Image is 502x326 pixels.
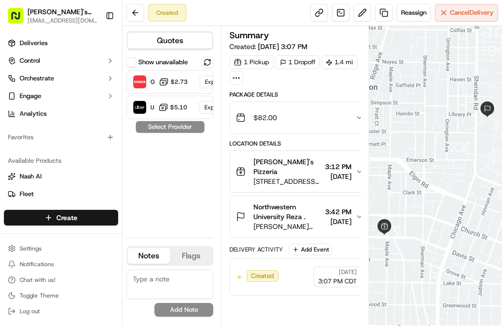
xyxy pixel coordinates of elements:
[229,246,283,253] div: Delivery Activity
[4,273,118,287] button: Chat with us!
[229,140,370,148] div: Location Details
[253,176,321,186] span: [STREET_ADDRESS][PERSON_NAME]
[20,245,42,252] span: Settings
[33,94,161,104] div: Start new chat
[33,104,124,112] div: We're available if you need us!
[133,75,146,88] img: Grubhub
[229,31,269,40] h3: Summary
[435,4,498,22] button: CancelDelivery
[8,190,114,199] a: Fleet
[6,138,79,156] a: 📗Knowledge Base
[4,129,118,145] div: Favorites
[20,74,54,83] span: Orchestrate
[20,109,47,118] span: Analytics
[20,260,54,268] span: Notifications
[229,91,370,99] div: Package Details
[230,151,369,192] button: [PERSON_NAME]'s Pizzeria[STREET_ADDRESS][PERSON_NAME]3:12 PM[DATE]
[258,42,307,51] span: [DATE] 3:07 PM
[230,102,369,133] button: $82.00
[4,88,118,104] button: Engage
[133,101,146,114] img: Uber
[20,276,55,284] span: Chat with us!
[339,268,357,276] span: [DATE]
[151,103,154,111] span: Uber
[4,186,118,202] button: Fleet
[4,35,118,51] a: Deliveries
[401,8,427,17] span: Reassign
[325,217,351,226] span: [DATE]
[8,172,114,181] a: Nash AI
[20,39,48,48] span: Deliveries
[325,162,351,172] span: 3:12 PM
[397,4,431,22] button: Reassign
[20,56,40,65] span: Control
[325,172,351,181] span: [DATE]
[10,143,18,151] div: 📗
[20,92,41,100] span: Engage
[4,257,118,271] button: Notifications
[20,142,75,152] span: Knowledge Base
[289,244,332,255] button: Add Event
[4,106,118,122] a: Analytics
[253,113,277,123] span: $82.00
[10,11,29,30] img: Nash
[151,78,155,86] span: Grubhub
[276,55,320,69] div: 1 Dropoff
[4,71,118,86] button: Orchestrate
[10,94,27,112] img: 1736555255976-a54dd68f-1ca7-489b-9aae-adbdc363a1c4
[20,307,40,315] span: Log out
[27,17,98,25] button: [EMAIL_ADDRESS][DOMAIN_NAME]
[4,53,118,69] button: Control
[170,103,187,111] span: $5.10
[138,58,188,67] label: Show unavailable
[229,55,274,69] div: 1 Pickup
[322,55,357,69] div: 1.4 mi
[200,75,231,88] div: Expired
[170,248,213,264] button: Flags
[127,33,212,49] button: Quotes
[20,190,34,199] span: Fleet
[10,40,178,56] p: Welcome 👋
[4,289,118,302] button: Toggle Theme
[450,8,494,17] span: Cancel Delivery
[171,78,188,86] span: $2.73
[79,138,161,156] a: 💻API Documentation
[69,166,119,174] a: Powered byPylon
[253,157,321,176] span: [PERSON_NAME]'s Pizzeria
[318,277,357,286] span: 3:07 PM CDT
[159,77,188,87] button: $2.73
[4,169,118,184] button: Nash AI
[229,42,307,51] span: Created:
[93,142,157,152] span: API Documentation
[127,248,170,264] button: Notes
[325,207,351,217] span: 3:42 PM
[4,242,118,255] button: Settings
[253,222,321,231] span: [PERSON_NAME][GEOGRAPHIC_DATA][PERSON_NAME][STREET_ADDRESS][PERSON_NAME]
[4,304,118,318] button: Log out
[230,196,369,237] button: Northwestern University Reza .[PERSON_NAME][GEOGRAPHIC_DATA][PERSON_NAME][STREET_ADDRESS][PERSON_...
[56,213,77,223] span: Create
[20,172,42,181] span: Nash AI
[27,7,98,17] button: [PERSON_NAME]'s Pizzeria
[4,4,101,27] button: [PERSON_NAME]'s Pizzeria[EMAIL_ADDRESS][DOMAIN_NAME]
[251,272,274,280] span: Created
[4,210,118,226] button: Create
[199,101,230,114] div: Expired
[4,153,118,169] div: Available Products
[167,97,178,109] button: Start new chat
[158,102,187,112] button: $5.10
[25,64,176,75] input: Got a question? Start typing here...
[83,143,91,151] div: 💻
[253,202,321,222] span: Northwestern University Reza .
[98,166,119,174] span: Pylon
[20,292,59,300] span: Toggle Theme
